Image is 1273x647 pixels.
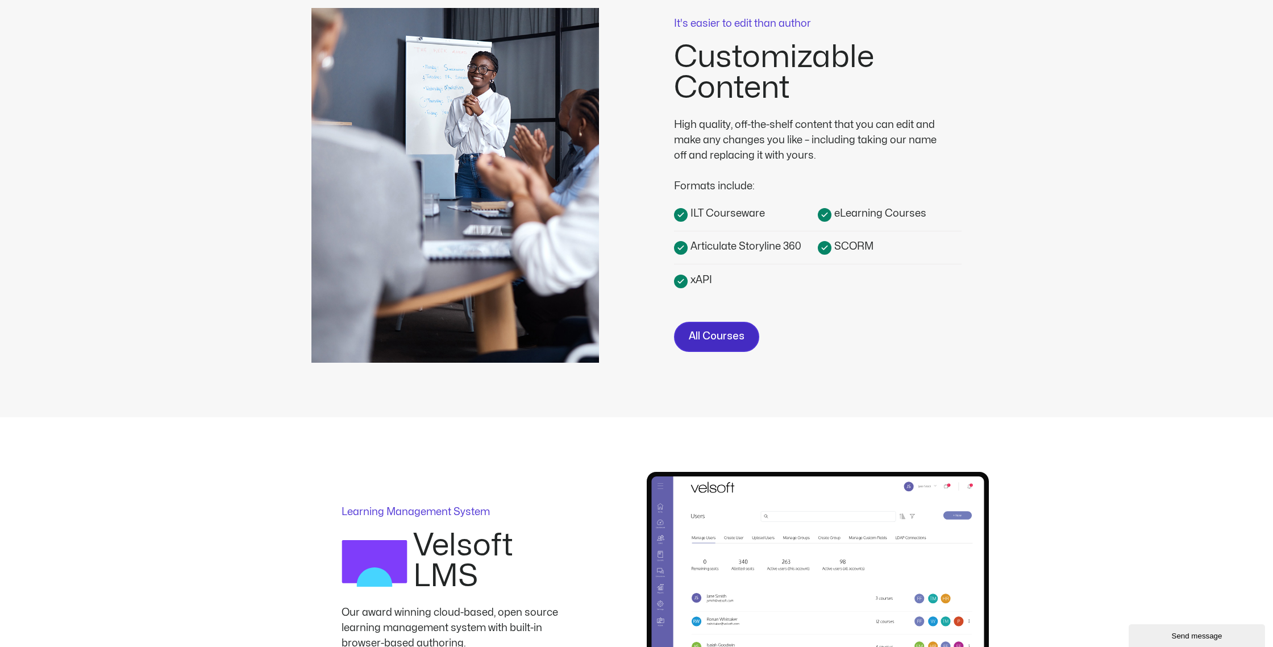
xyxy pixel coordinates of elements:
[674,19,962,29] p: It's easier to edit than author
[674,163,947,194] div: Formats include:
[688,272,712,288] span: xAPI
[342,530,407,596] img: LMS Logo
[831,239,873,254] span: SCORM
[674,205,818,222] a: ILT Courseware
[674,322,759,352] a: All Courses
[311,8,599,363] img: Instructor presenting employee training courseware
[674,117,947,163] div: High quality, off-the-shelf content that you can edit and make any changes you like – including t...
[818,238,962,255] a: SCORM
[689,329,744,345] span: All Courses
[1129,622,1267,647] iframe: chat widget
[688,206,765,221] span: ILT Courseware
[342,507,569,517] p: Learning Management System
[831,206,926,221] span: eLearning Courses
[674,42,962,103] h2: Customizable Content
[688,239,801,254] span: Articulate Storyline 360
[413,530,569,592] h2: Velsoft LMS
[674,238,818,255] a: Articulate Storyline 360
